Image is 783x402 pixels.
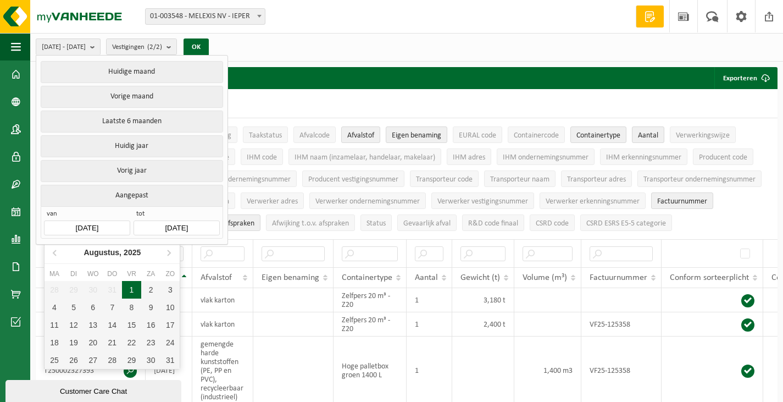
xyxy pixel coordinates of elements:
[241,148,283,165] button: IHM codeIHM code: Activate to sort
[503,153,588,162] span: IHM ondernemingsnummer
[112,39,162,56] span: Vestigingen
[36,38,101,55] button: [DATE] - [DATE]
[134,210,219,221] span: tot
[201,273,232,282] span: Afvalstof
[45,268,64,279] div: ma
[580,214,672,231] button: CSRD ESRS E5-5 categorieCSRD ESRS E5-5 categorie: Activate to sort
[84,334,103,351] div: 20
[452,312,514,337] td: 2,400 t
[192,288,253,312] td: vlak karton
[452,288,514,312] td: 3,180 t
[192,312,253,337] td: vlak karton
[64,351,84,369] div: 26
[459,131,496,140] span: EURAL code
[160,281,180,299] div: 3
[122,351,141,369] div: 29
[638,131,658,140] span: Aantal
[699,153,747,162] span: Producent code
[657,197,707,206] span: Factuurnummer
[714,67,776,89] button: Exporteren
[366,219,386,228] span: Status
[334,312,407,337] td: Zelfpers 20 m³ - Z20
[64,316,84,334] div: 12
[460,273,500,282] span: Gewicht (t)
[347,131,374,140] span: Afvalstof
[103,281,122,299] div: 31
[84,316,103,334] div: 13
[45,351,64,369] div: 25
[141,334,160,351] div: 23
[122,281,141,299] div: 1
[606,153,681,162] span: IHM erkenningsnummer
[416,175,473,184] span: Transporteur code
[530,214,575,231] button: CSRD codeCSRD code: Activate to sort
[410,170,479,187] button: Transporteur codeTransporteur code: Activate to sort
[490,175,549,184] span: Transporteur naam
[103,351,122,369] div: 28
[84,299,103,316] div: 6
[64,334,84,351] div: 19
[247,153,277,162] span: IHM code
[141,316,160,334] div: 16
[360,214,392,231] button: StatusStatus: Activate to sort
[437,197,528,206] span: Verwerker vestigingsnummer
[45,334,64,351] div: 18
[44,210,130,221] span: van
[145,8,265,25] span: 01-003548 - MELEXIS NV - IEPER
[141,299,160,316] div: 9
[103,299,122,316] div: 7
[247,197,298,206] span: Verwerker adres
[540,192,646,209] button: Verwerker erkenningsnummerVerwerker erkenningsnummer: Activate to sort
[299,131,330,140] span: Afvalcode
[341,126,380,143] button: AfvalstofAfvalstof: Activate to sort
[651,192,713,209] button: FactuurnummerFactuurnummer: Activate to sort
[546,197,640,206] span: Verwerker erkenningsnummer
[523,273,567,282] span: Volume (m³)
[302,170,404,187] button: Producent vestigingsnummerProducent vestigingsnummer: Activate to sort
[536,219,569,228] span: CSRD code
[84,268,103,279] div: wo
[84,351,103,369] div: 27
[315,197,420,206] span: Verwerker ondernemingsnummer
[41,135,223,157] button: Huidig jaar
[243,126,288,143] button: TaakstatusTaakstatus: Activate to sort
[64,281,84,299] div: 29
[64,268,84,279] div: di
[334,288,407,312] td: Zelfpers 20 m³ - Z20
[643,175,756,184] span: Transporteur ondernemingsnummer
[295,153,435,162] span: IHM naam (inzamelaar, handelaar, makelaar)
[567,175,626,184] span: Transporteur adres
[693,148,753,165] button: Producent codeProducent code: Activate to sort
[670,273,749,282] span: Conform sorteerplicht
[147,43,162,51] count: (2/2)
[272,219,349,228] span: Afwijking t.o.v. afspraken
[36,288,146,312] td: T250002531478
[266,214,355,231] button: Afwijking t.o.v. afsprakenAfwijking t.o.v. afspraken: Activate to sort
[309,192,426,209] button: Verwerker ondernemingsnummerVerwerker ondernemingsnummer: Activate to sort
[42,39,86,56] span: [DATE] - [DATE]
[41,111,223,133] button: Laatste 6 maanden
[160,268,180,279] div: zo
[241,192,304,209] button: Verwerker adresVerwerker adres: Activate to sort
[187,175,291,184] span: Producent ondernemingsnummer
[103,316,122,334] div: 14
[45,316,64,334] div: 11
[288,148,441,165] button: IHM naam (inzamelaar, handelaar, makelaar)IHM naam (inzamelaar, handelaar, makelaar): Activate to...
[262,273,319,282] span: Eigen benaming
[160,299,180,316] div: 10
[79,244,145,261] div: Augustus,
[392,131,441,140] span: Eigen benaming
[497,148,595,165] button: IHM ondernemingsnummerIHM ondernemingsnummer: Activate to sort
[249,131,282,140] span: Taakstatus
[403,219,451,228] span: Gevaarlijk afval
[84,281,103,299] div: 30
[637,170,762,187] button: Transporteur ondernemingsnummerTransporteur ondernemingsnummer : Activate to sort
[45,299,64,316] div: 4
[160,351,180,369] div: 31
[64,299,84,316] div: 5
[431,192,534,209] button: Verwerker vestigingsnummerVerwerker vestigingsnummer: Activate to sort
[397,214,457,231] button: Gevaarlijk afval : Activate to sort
[453,153,485,162] span: IHM adres
[293,126,336,143] button: AfvalcodeAfvalcode: Activate to sort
